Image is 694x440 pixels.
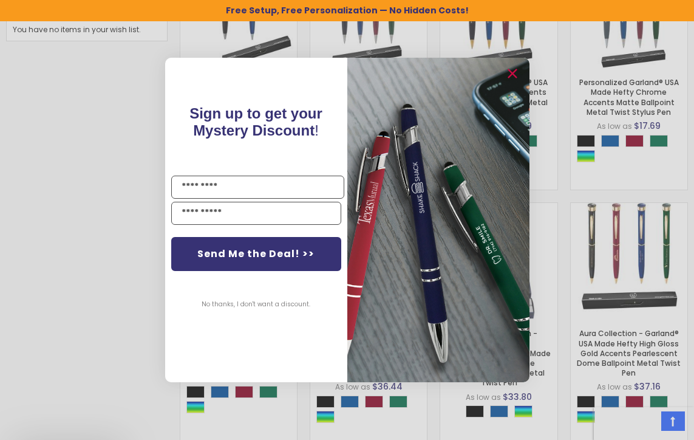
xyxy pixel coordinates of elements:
button: No thanks, I don't want a discount. [196,289,316,320]
button: Send Me the Deal! >> [171,237,341,271]
input: YOUR EMAIL [171,202,341,225]
img: 081b18bf-2f98-4675-a917-09431eb06994.jpeg [347,58,529,382]
iframe: Google Customer Reviews [594,407,694,440]
button: Close dialog [503,64,522,83]
span: ! [189,105,322,139]
span: Sign up to get your Mystery Discount [189,105,322,139]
